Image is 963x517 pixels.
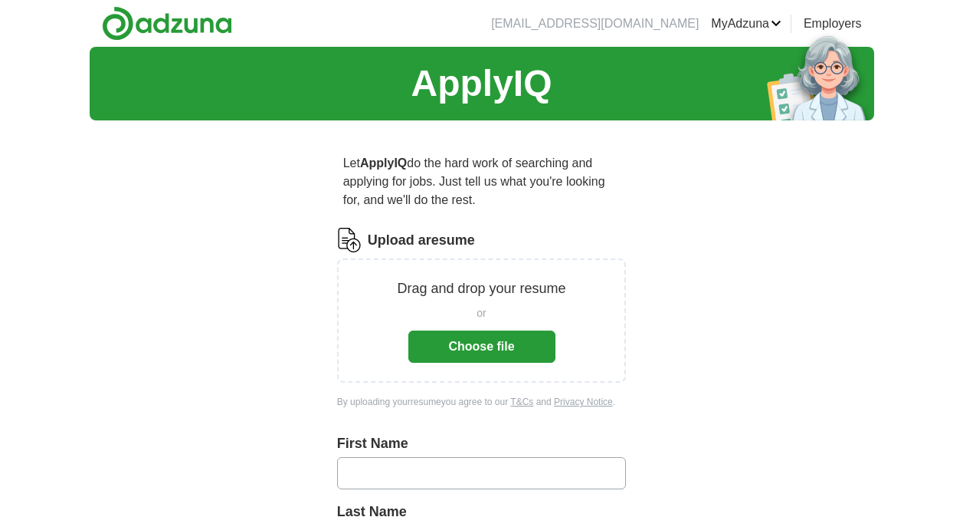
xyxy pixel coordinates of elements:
a: Employers [804,15,862,33]
p: Drag and drop your resume [397,278,565,299]
button: Choose file [408,331,555,363]
span: or [477,305,486,321]
h1: ApplyIQ [411,56,552,111]
img: CV Icon [337,228,362,252]
a: MyAdzuna [711,15,781,33]
a: Privacy Notice [554,397,613,407]
img: Adzuna logo [102,6,232,41]
label: Upload a resume [368,230,475,251]
strong: ApplyIQ [360,156,407,170]
label: First Name [337,433,627,454]
li: [EMAIL_ADDRESS][DOMAIN_NAME] [491,15,699,33]
div: By uploading your resume you agree to our and . [337,395,627,409]
a: T&Cs [510,397,533,407]
p: Let do the hard work of searching and applying for jobs. Just tell us what you're looking for, an... [337,148,627,216]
